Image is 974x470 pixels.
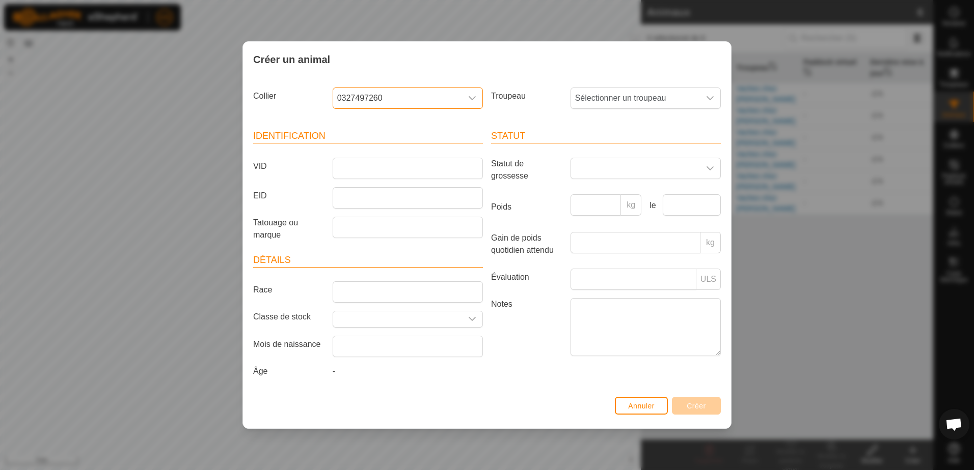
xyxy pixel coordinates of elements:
span: Créer un animal [253,52,330,67]
div: dropdown trigger [462,88,482,108]
span: - [333,367,335,375]
label: Notes [487,298,566,356]
header: Statut [491,129,721,143]
label: Troupeau [487,87,566,105]
span: Sélectionner un troupeau [571,88,700,108]
p-inputgroup-addon: kg [621,194,641,216]
div: dropdown trigger [462,311,482,327]
label: Évaluation [487,269,566,286]
label: Collier [249,87,329,105]
label: Gain de poids quotidien attendu [487,232,566,256]
label: le [645,199,659,212]
p-inputgroup-addon: kg [700,232,721,253]
p-inputgroup-addon: ULS [696,269,721,290]
label: Race [249,281,329,299]
div: dropdown trigger [700,88,720,108]
label: Tatouage ou marque [249,217,329,241]
label: VID [249,158,329,175]
span: 0327497260 [333,88,462,108]
button: Annuler [615,397,668,415]
button: Créer [672,397,721,415]
header: Détails [253,253,483,268]
label: Poids [487,194,566,220]
header: Identification [253,129,483,143]
span: Créer [687,402,706,410]
label: Statut de grossesse [487,158,566,182]
div: Ouvrir le chat [939,409,969,439]
label: EID [249,187,329,204]
label: Mois de naissance [249,336,329,353]
label: Âge [249,365,329,377]
label: Classe de stock [249,311,329,324]
div: dropdown trigger [700,158,720,179]
span: Annuler [628,402,655,410]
